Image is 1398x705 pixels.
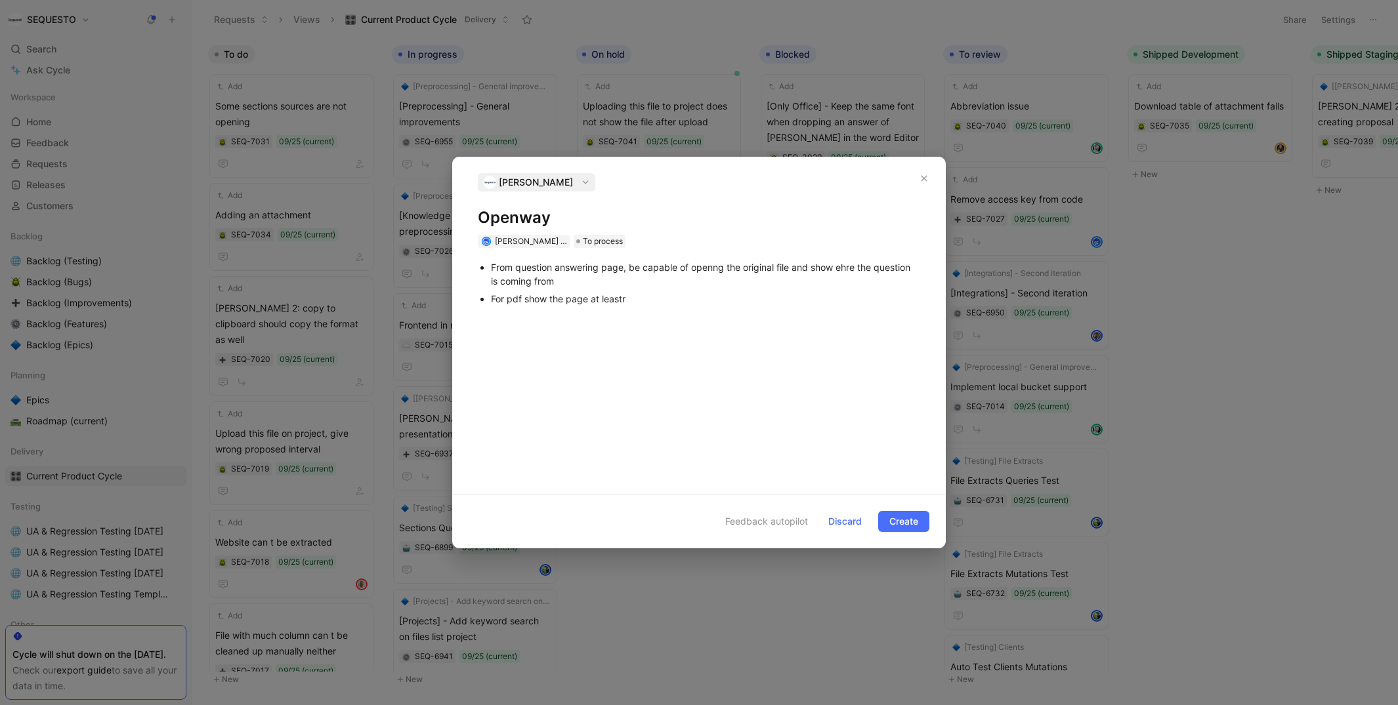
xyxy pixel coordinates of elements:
[828,514,862,529] span: Discard
[482,237,490,245] img: avatar
[817,511,873,532] button: Discard
[491,260,920,288] div: From question answering page, be capable of openng the original file and show ehre the question i...
[478,207,920,228] h1: Openway
[878,511,929,532] button: Create
[499,174,573,190] span: [PERSON_NAME]
[698,513,812,530] button: Feedback autopilot
[725,514,808,529] span: Feedback autopilot
[478,173,595,191] button: logo[PERSON_NAME]
[483,176,496,189] img: logo
[574,235,625,248] div: To process
[889,514,918,529] span: Create
[495,236,606,246] span: [PERSON_NAME] t'Serstevens
[491,292,920,306] div: For pdf show the page at leastr
[583,235,623,248] span: To process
